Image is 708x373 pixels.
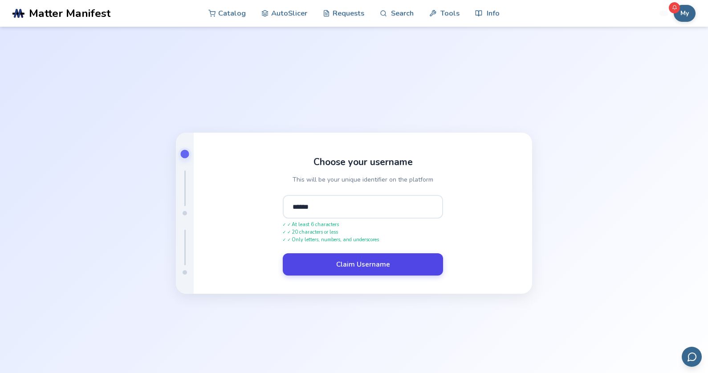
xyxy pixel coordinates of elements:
[283,253,443,276] button: Claim Username
[313,157,413,167] h1: Choose your username
[682,347,702,367] button: Send feedback via email
[283,237,443,243] span: ✓ Only letters, numbers, and underscores
[293,175,433,184] p: This will be your unique identifier on the platform
[283,222,443,228] span: ✓ At least 6 characters
[674,5,696,22] button: My
[283,230,443,235] span: ✓ 20 characters or less
[29,7,110,20] span: Matter Manifest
